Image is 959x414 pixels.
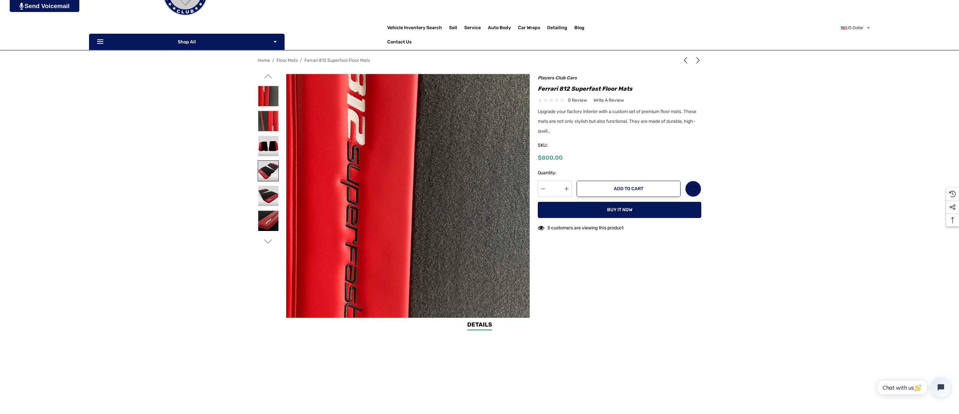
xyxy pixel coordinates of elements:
[538,222,624,232] div: 5 customers are viewing this product
[488,25,511,32] span: Auto Body
[574,25,584,32] a: Blog
[449,21,464,34] a: Sell
[685,181,701,197] a: Wish List
[258,58,270,63] a: Home
[538,109,696,134] span: Upgrade your factory interior with a custom set of premium floor mats. These mats are not only st...
[258,86,278,106] img: Ferrari 812 Floor Mats
[577,181,681,197] button: Add to Cart
[304,58,370,63] a: Ferrari 812 Superfast Floor Mats
[871,372,956,403] iframe: Tidio Chat
[273,40,277,44] svg: Icon Arrow Down
[89,34,285,50] p: Shop All
[19,3,24,10] img: PjwhLS0gR2VuZXJhdG9yOiBHcmF2aXQuaW8gLS0+PHN2ZyB4bWxucz0iaHR0cDovL3d3dy53My5vcmcvMjAwMC9zdmciIHhtb...
[690,185,697,193] svg: Wish List
[488,21,518,34] a: Auto Body
[96,38,106,46] svg: Icon Line
[276,58,298,63] a: Floor Mats
[258,111,278,131] img: Ferrari 812 Floor Mats
[946,217,959,224] svg: Top
[449,25,457,32] span: Sell
[518,25,540,32] span: Car Wraps
[464,21,488,34] a: Service
[387,25,442,32] a: Vehicle Inventory Search
[387,39,412,46] a: Contact Us
[286,74,530,318] img: Ferrari 812 Floor Mats
[547,21,574,34] a: Detailing
[258,211,278,231] img: Ferrari 812 Superfast Floor Mats
[464,25,481,32] span: Service
[949,191,956,197] svg: Recently Viewed
[258,55,701,66] nav: Breadcrumb
[538,154,563,161] span: $800.00
[841,21,871,34] a: USD
[692,57,701,63] a: Next
[467,320,492,330] a: Details
[518,21,547,34] a: Car Wraps
[538,202,701,218] button: Buy it now
[258,186,278,206] img: Ferrari 812 Superfast Floor Mats
[682,57,691,63] a: Previous
[593,98,624,103] span: Write a Review
[949,204,956,211] svg: Social Media
[264,237,272,246] svg: Go to slide 3 of 3
[538,84,701,94] h1: Ferrari 812 Superfast Floor Mats
[538,169,572,177] label: Quantity:
[258,161,278,181] img: Ferrari 812 Superfast Floor Mats
[538,75,577,81] a: Players Club Cars
[258,136,278,156] img: Ferrari 812 Superfast Floor Mats
[264,72,272,80] svg: Go to slide 1 of 3
[547,25,567,32] span: Detailing
[538,141,570,150] span: SKU:
[593,96,624,104] a: Write a Review
[568,96,587,104] span: 0 review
